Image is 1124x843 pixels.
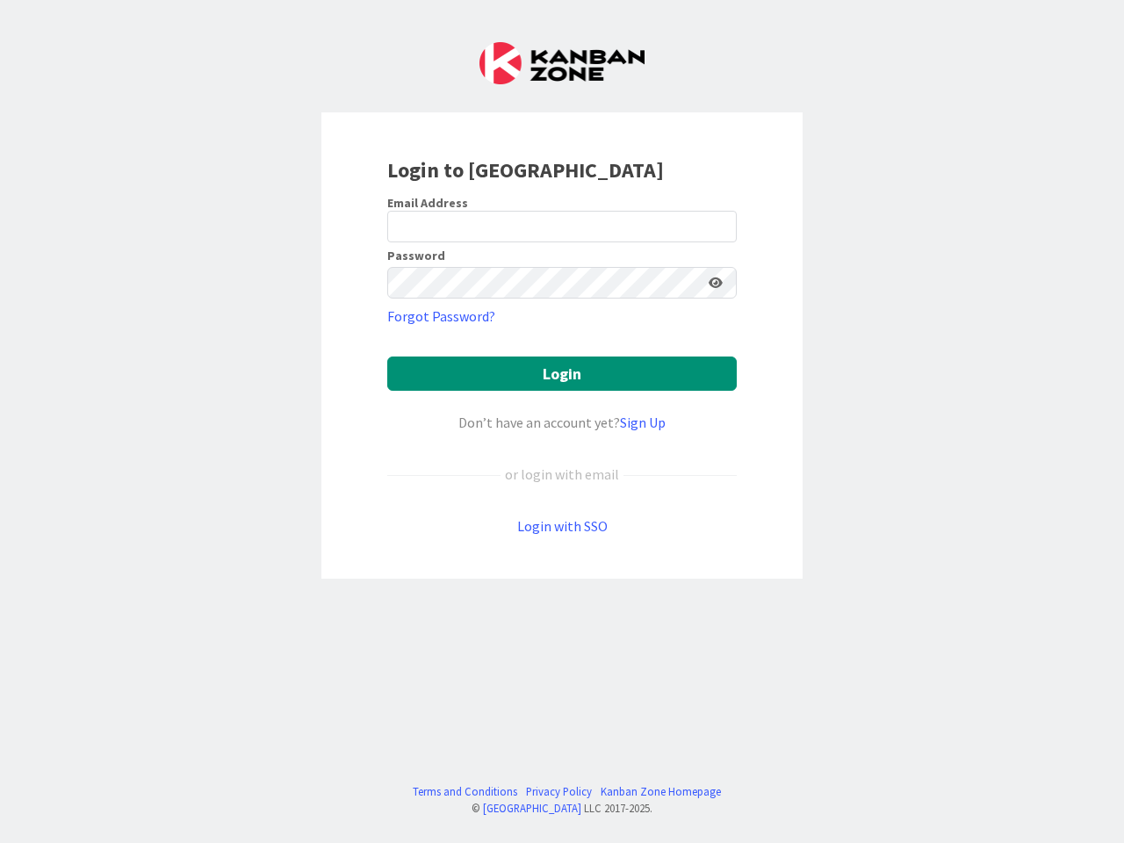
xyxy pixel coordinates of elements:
[387,306,495,327] a: Forgot Password?
[387,195,468,211] label: Email Address
[601,783,721,800] a: Kanban Zone Homepage
[526,783,592,800] a: Privacy Policy
[387,249,445,262] label: Password
[387,412,737,433] div: Don’t have an account yet?
[479,42,645,84] img: Kanban Zone
[517,517,608,535] a: Login with SSO
[620,414,666,431] a: Sign Up
[404,800,721,817] div: © LLC 2017- 2025 .
[483,801,581,815] a: [GEOGRAPHIC_DATA]
[413,783,517,800] a: Terms and Conditions
[387,357,737,391] button: Login
[501,464,623,485] div: or login with email
[387,156,664,184] b: Login to [GEOGRAPHIC_DATA]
